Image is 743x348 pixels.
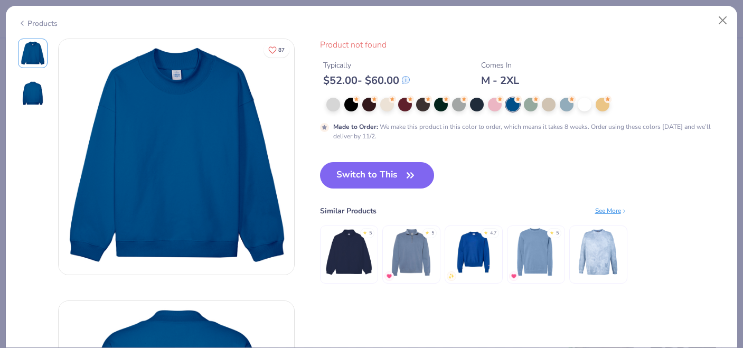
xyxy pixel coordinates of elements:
div: Similar Products [320,205,377,217]
div: 5 [431,230,434,237]
img: MostFav.gif [511,273,517,279]
span: Product not found [320,39,387,51]
img: Independent Trading Co. Heavyweight Pigment-Dyed Sweatshirt [511,227,561,277]
img: newest.gif [448,273,455,279]
div: Typically [323,60,410,71]
div: Comes In [481,60,519,71]
strong: Made to Order : [333,123,378,131]
div: 4.7 [490,230,496,237]
div: 5 [556,230,559,237]
img: Fresh Prints Aspen Heavyweight Quarter-Zip [324,227,374,277]
button: Switch to This [320,162,435,189]
div: We make this product in this color to order, which means it takes 8 weeks. Order using these colo... [333,122,726,141]
div: ★ [363,230,367,234]
img: Front [59,39,294,275]
img: Comfort Colors Adult Quarter-Zip Sweatshirt [386,227,436,277]
div: M - 2XL [481,74,519,87]
div: Products [18,18,58,29]
button: Close [713,11,733,31]
img: Back [20,81,45,106]
div: ★ [425,230,429,234]
img: MostFav.gif [386,273,392,279]
button: Like [264,42,289,58]
img: Comfort Colors Adult Color Blast Crewneck Sweatshirt [573,227,623,277]
img: Champion Adult Reverse Weave® Crew [448,227,499,277]
div: ★ [484,230,488,234]
span: 87 [278,48,285,53]
img: Front [20,41,45,66]
div: $ 52.00 - $ 60.00 [323,74,410,87]
div: See More [595,206,627,215]
div: ★ [550,230,554,234]
div: 5 [369,230,372,237]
